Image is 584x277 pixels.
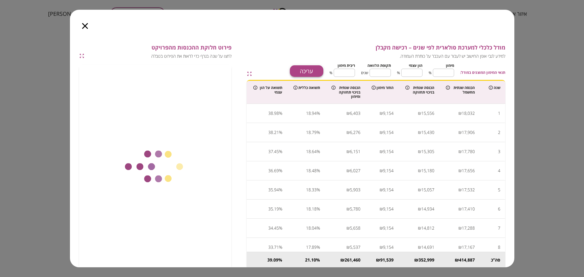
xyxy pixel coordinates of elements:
[317,128,320,137] div: %
[346,243,350,252] div: ₪
[458,166,462,175] div: ₪
[279,204,282,214] div: %
[279,185,282,194] div: %
[380,243,383,252] div: ₪
[317,147,320,156] div: %
[414,257,419,263] div: ₪
[350,128,360,137] div: 6,276
[279,166,282,175] div: %
[380,109,383,118] div: ₪
[460,70,505,75] span: תנאי המימון המוצגים במודל:
[380,224,383,233] div: ₪
[306,166,317,175] div: 18.48
[458,185,462,194] div: ₪
[421,147,434,156] div: 15,305
[446,63,454,68] span: מימון
[485,86,500,90] div: שנה
[305,257,316,263] div: 21.10
[338,63,355,68] span: ריבית מימון
[346,224,350,233] div: ₪
[498,185,500,194] div: 5
[383,185,394,194] div: 9,154
[317,243,320,252] div: %
[455,257,459,263] div: ₪
[332,86,360,99] div: הכנסה שנתית בניכוי תחזוקה ומימון
[306,224,317,233] div: 18.04
[383,204,394,214] div: 9,154
[376,257,380,263] div: ₪
[268,243,279,252] div: 33.71
[350,166,360,175] div: 6,027
[409,63,422,68] span: הון עצמי
[279,243,282,252] div: %
[421,128,434,137] div: 15,430
[350,109,360,118] div: 6,403
[259,44,505,51] span: מודל כלכלי למערכת סולארית לפי שנים – רכישה מקבלן
[418,204,421,214] div: ₪
[350,224,360,233] div: 5,658
[498,109,500,118] div: 1
[462,185,475,194] div: 17,532
[462,243,475,252] div: 17,167
[268,185,279,194] div: 35.94
[380,166,383,175] div: ₪
[317,185,320,194] div: %
[306,128,317,137] div: 18.79
[345,257,360,263] div: 261,460
[346,128,350,137] div: ₪
[458,109,462,118] div: ₪
[458,147,462,156] div: ₪
[418,185,421,194] div: ₪
[268,224,279,233] div: 34.45
[306,185,317,194] div: 18.33
[421,109,434,118] div: 15,556
[253,86,282,94] div: תשואה על הון עצמי
[346,109,350,118] div: ₪
[429,70,432,76] span: %
[268,166,279,175] div: 36.69
[268,109,279,118] div: 38.98
[259,53,505,59] span: למידע לגבי אופן החישוב יש לעבור עם העכבר על כותרת העמודה.
[306,147,317,156] div: 18.64
[498,147,500,156] div: 3
[405,86,434,94] div: הכנסה שנתית בניכוי תחזוקה
[418,224,421,233] div: ₪
[380,185,383,194] div: ₪
[458,128,462,137] div: ₪
[458,204,462,214] div: ₪
[383,128,394,137] div: 9,154
[498,204,500,214] div: 6
[317,166,320,175] div: %
[306,109,317,118] div: 18.94
[350,185,360,194] div: 5,903
[346,166,350,175] div: ₪
[267,257,278,263] div: 39.09
[462,128,475,137] div: 17,906
[421,243,434,252] div: 14,691
[290,65,323,77] button: עריכה
[397,70,400,76] span: %
[459,257,475,263] div: 414,887
[87,44,231,51] span: פירוט חלוקת ההכנסות מהפרויקט
[421,204,434,214] div: 14,934
[350,147,360,156] div: 6,151
[498,166,500,175] div: 4
[380,257,394,263] div: 91,539
[380,128,383,137] div: ₪
[380,204,383,214] div: ₪
[268,204,279,214] div: 35.19
[346,204,350,214] div: ₪
[421,224,434,233] div: 14,812
[340,257,345,263] div: ₪
[421,166,434,175] div: 15,180
[419,257,434,263] div: 352,999
[278,257,282,263] div: %
[485,257,500,263] div: סה’’כ
[462,204,475,214] div: 17,410
[329,70,332,76] span: %
[383,147,394,156] div: 9,154
[279,128,282,137] div: %
[292,86,320,90] div: תשואה כללית
[462,166,475,175] div: 17,656
[418,243,421,252] div: ₪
